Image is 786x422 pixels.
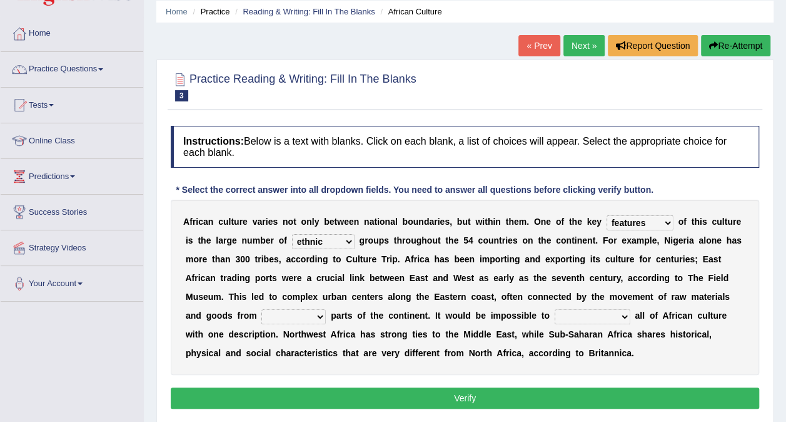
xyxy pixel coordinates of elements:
b: f [411,254,414,264]
b: A [405,254,411,264]
b: e [577,217,582,227]
b: e [266,235,271,245]
b: o [301,254,306,264]
b: a [370,217,375,227]
b: s [274,254,279,264]
b: e [717,235,722,245]
b: l [216,235,218,245]
b: r [223,235,226,245]
b: o [380,217,385,227]
button: Verify [171,388,759,409]
b: u [373,235,379,245]
b: i [417,254,420,264]
b: h [396,235,402,245]
b: O [534,217,541,227]
b: e [622,235,627,245]
b: t [438,235,441,245]
b: t [374,217,377,227]
b: ; [695,254,698,264]
b: o [561,235,567,245]
b: i [482,217,485,227]
b: i [687,235,689,245]
b: i [438,217,440,227]
b: 0 [240,254,245,264]
a: Success Stories [1,195,143,226]
b: i [186,235,188,245]
b: n [283,217,288,227]
b: c [296,254,301,264]
b: n [306,217,312,227]
b: b [457,217,463,227]
b: m [186,254,193,264]
b: i [266,217,268,227]
b: e [678,235,683,245]
b: a [257,217,262,227]
b: , [657,235,659,245]
b: i [575,235,577,245]
b: l [312,217,315,227]
b: p [555,254,560,264]
b: r [402,235,405,245]
b: o [279,235,285,245]
b: h [508,217,514,227]
b: o [193,254,199,264]
b: e [206,235,211,245]
b: h [201,235,206,245]
b: f [284,235,287,245]
b: h [541,235,547,245]
b: o [288,217,293,227]
b: l [722,217,725,227]
h2: Practice Reading & Writing: Fill In The Blanks [171,70,416,101]
b: c [656,254,661,264]
b: o [336,254,341,264]
b: r [270,235,273,245]
b: i [196,217,198,227]
b: b [264,254,270,264]
b: n [528,235,533,245]
b: i [505,235,508,245]
b: t [468,217,471,227]
b: Instructions: [183,136,244,147]
b: t [538,235,541,245]
b: o [495,254,501,264]
b: l [650,235,652,245]
b: n [509,254,515,264]
b: r [500,254,503,264]
b: n [711,235,717,245]
b: t [569,254,572,264]
b: c [198,217,203,227]
b: t [485,217,488,227]
b: t [445,235,448,245]
b: u [363,254,368,264]
b: o [608,235,613,245]
b: u [727,217,733,227]
b: l [228,217,231,227]
b: t [504,254,507,264]
b: u [432,235,438,245]
b: u [717,217,722,227]
b: i [700,217,702,227]
b: n [469,254,475,264]
b: t [592,235,595,245]
b: r [613,235,617,245]
h4: Below is a text with blanks. Click on each blank, a list of choices will appear. Select the appro... [171,126,759,168]
b: r [566,254,569,264]
b: h [572,217,577,227]
b: s [595,254,600,264]
b: i [590,254,592,264]
b: i [480,254,482,264]
b: i [572,254,575,264]
b: p [644,235,650,245]
b: , [279,254,281,264]
b: n [541,217,547,227]
a: Practice Questions [1,52,143,83]
b: p [490,254,495,264]
b: e [202,254,207,264]
b: t [724,217,727,227]
b: s [702,217,707,227]
a: Your Account [1,266,143,297]
b: n [385,217,390,227]
a: Reading & Writing: Fill In The Blanks [243,7,375,16]
b: h [421,235,427,245]
li: Practice [189,6,229,18]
